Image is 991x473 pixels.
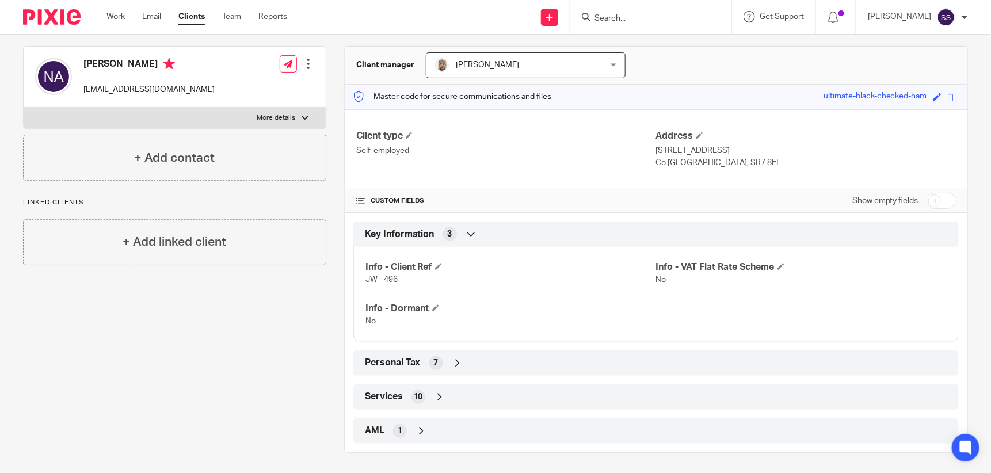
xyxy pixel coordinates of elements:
[868,11,931,22] p: [PERSON_NAME]
[824,90,927,104] div: ultimate-black-checked-ham
[356,196,656,205] h4: CUSTOM FIELDS
[83,58,215,73] h4: [PERSON_NAME]
[83,84,215,96] p: [EMAIL_ADDRESS][DOMAIN_NAME]
[163,58,175,70] i: Primary
[656,157,956,169] p: Co [GEOGRAPHIC_DATA], SR7 8FE
[365,261,656,273] h4: Info - Client Ref
[365,317,376,325] span: No
[356,59,414,71] h3: Client manager
[23,198,326,207] p: Linked clients
[106,11,125,22] a: Work
[398,425,402,437] span: 1
[123,233,226,251] h4: + Add linked client
[353,91,552,102] p: Master code for secure communications and files
[134,149,215,167] h4: + Add contact
[365,391,403,403] span: Services
[456,61,520,69] span: [PERSON_NAME]
[365,228,434,241] span: Key Information
[222,11,241,22] a: Team
[434,357,439,369] span: 7
[258,11,287,22] a: Reports
[656,145,956,157] p: [STREET_ADDRESS]
[593,14,697,24] input: Search
[23,9,81,25] img: Pixie
[178,11,205,22] a: Clients
[448,228,452,240] span: 3
[365,425,384,437] span: AML
[852,195,918,207] label: Show empty fields
[937,8,955,26] img: svg%3E
[142,11,161,22] a: Email
[365,303,656,315] h4: Info - Dormant
[435,58,449,72] img: Sara%20Zdj%C4%99cie%20.jpg
[656,261,947,273] h4: Info - VAT Flat Rate Scheme
[365,357,421,369] span: Personal Tax
[760,13,804,21] span: Get Support
[365,276,398,284] span: JW - 496
[356,145,656,157] p: Self-employed
[656,130,956,142] h4: Address
[656,276,666,284] span: No
[35,58,72,95] img: svg%3E
[414,391,423,403] span: 10
[356,130,656,142] h4: Client type
[257,113,296,123] p: More details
